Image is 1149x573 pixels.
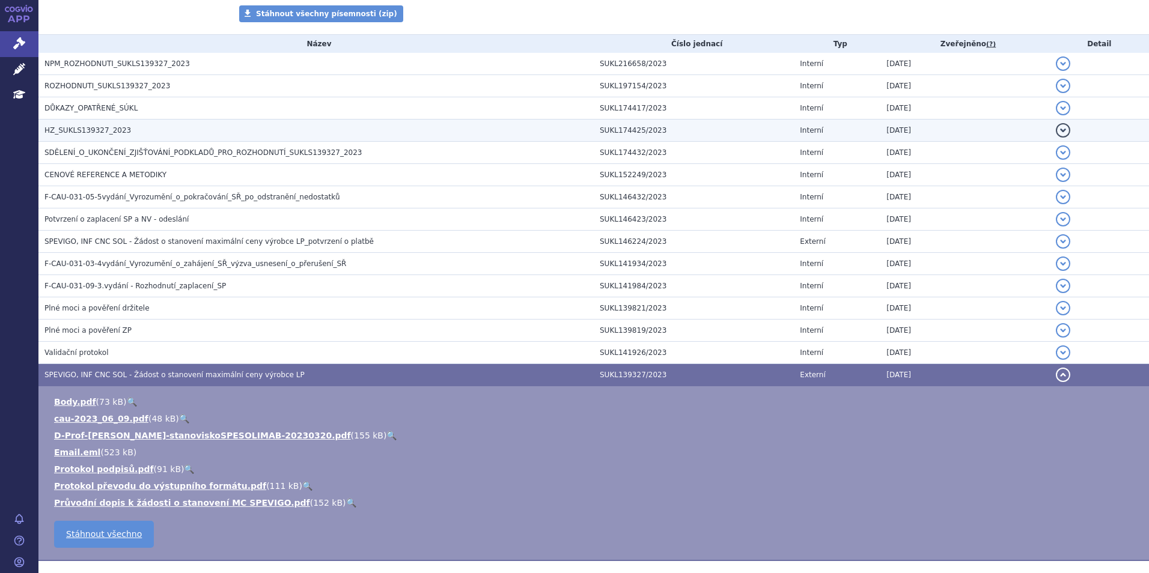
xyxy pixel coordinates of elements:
[800,82,823,90] span: Interní
[594,164,794,186] td: SUKL152249/2023
[594,75,794,97] td: SUKL197154/2023
[800,148,823,157] span: Interní
[1056,256,1070,271] button: detail
[44,104,138,112] span: DŮKAZY_OPATŘENÉ_SÚKL
[880,253,1049,275] td: [DATE]
[44,259,346,268] span: F-CAU-031-03-4vydání_Vyrozumění_o_zahájení_SŘ_výzva_usnesení_o_přerušení_SŘ
[594,97,794,120] td: SUKL174417/2023
[1056,279,1070,293] button: detail
[386,431,397,440] a: 🔍
[1050,35,1149,53] th: Detail
[127,397,137,407] a: 🔍
[44,304,150,312] span: Plné moci a pověření držitele
[880,208,1049,231] td: [DATE]
[1056,234,1070,249] button: detail
[54,497,1137,509] li: ( )
[44,282,226,290] span: F-CAU-031-09-3.vydání - Rozhodnutí_zaplacení_SP
[594,208,794,231] td: SUKL146423/2023
[1056,323,1070,338] button: detail
[794,35,880,53] th: Typ
[800,237,825,246] span: Externí
[594,342,794,364] td: SUKL141926/2023
[44,171,166,179] span: CENOVÉ REFERENCE A METODIKY
[44,148,362,157] span: SDĚLENÍ_O_UKONČENÍ_ZJIŠŤOVÁNÍ_PODKLADŮ_PRO_ROZHODNUTÍ_SUKLS139327_2023
[44,237,374,246] span: SPEVIGO, INF CNC SOL - Žádost o stanovení maximální ceny výrobce LP_potvrzení o platbě
[880,186,1049,208] td: [DATE]
[594,364,794,386] td: SUKL139327/2023
[1056,56,1070,71] button: detail
[594,231,794,253] td: SUKL146224/2023
[54,446,1137,458] li: ( )
[54,480,1137,492] li: ( )
[44,59,190,68] span: NPM_ROZHODNUTI_SUKLS139327_2023
[44,326,132,335] span: Plné moci a pověření ZP
[594,297,794,320] td: SUKL139821/2023
[1056,301,1070,315] button: detail
[54,414,148,423] a: cau-2023_06_09.pdf
[594,275,794,297] td: SUKL141984/2023
[270,481,299,491] span: 111 kB
[1056,368,1070,382] button: detail
[54,481,266,491] a: Protokol převodu do výstupního formátu.pdf
[54,463,1137,475] li: ( )
[880,142,1049,164] td: [DATE]
[54,447,100,457] a: Email.eml
[594,35,794,53] th: Číslo jednací
[800,348,823,357] span: Interní
[54,464,154,474] a: Protokol podpisů.pdf
[346,498,356,508] a: 🔍
[880,164,1049,186] td: [DATE]
[880,35,1049,53] th: Zveřejněno
[800,326,823,335] span: Interní
[151,414,175,423] span: 48 kB
[594,120,794,142] td: SUKL174425/2023
[594,186,794,208] td: SUKL146432/2023
[54,498,310,508] a: Průvodní dopis k žádosti o stanovení MC SPEVIGO.pdf
[800,104,823,112] span: Interní
[594,53,794,75] td: SUKL216658/2023
[986,40,996,49] abbr: (?)
[54,429,1137,441] li: ( )
[880,97,1049,120] td: [DATE]
[104,447,133,457] span: 523 kB
[594,253,794,275] td: SUKL141934/2023
[880,297,1049,320] td: [DATE]
[54,521,154,548] a: Stáhnout všechno
[800,304,823,312] span: Interní
[800,371,825,379] span: Externí
[38,35,594,53] th: Název
[1056,101,1070,115] button: detail
[179,414,189,423] a: 🔍
[1056,190,1070,204] button: detail
[880,364,1049,386] td: [DATE]
[302,481,312,491] a: 🔍
[313,498,343,508] span: 152 kB
[594,142,794,164] td: SUKL174432/2023
[800,126,823,135] span: Interní
[1056,123,1070,138] button: detail
[99,397,123,407] span: 73 kB
[54,413,1137,425] li: ( )
[54,397,96,407] a: Body.pdf
[44,193,340,201] span: F-CAU-031-05-5vydání_Vyrozumění_o_pokračování_SŘ_po_odstranění_nedostatků
[354,431,383,440] span: 155 kB
[880,320,1049,342] td: [DATE]
[44,82,170,90] span: ROZHODNUTI_SUKLS139327_2023
[880,75,1049,97] td: [DATE]
[800,215,823,223] span: Interní
[184,464,194,474] a: 🔍
[800,282,823,290] span: Interní
[1056,145,1070,160] button: detail
[1056,212,1070,226] button: detail
[256,10,397,18] span: Stáhnout všechny písemnosti (zip)
[44,348,109,357] span: Validační protokol
[1056,345,1070,360] button: detail
[239,5,403,22] a: Stáhnout všechny písemnosti (zip)
[44,126,131,135] span: HZ_SUKLS139327_2023
[880,342,1049,364] td: [DATE]
[594,320,794,342] td: SUKL139819/2023
[800,171,823,179] span: Interní
[800,59,823,68] span: Interní
[157,464,181,474] span: 91 kB
[880,120,1049,142] td: [DATE]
